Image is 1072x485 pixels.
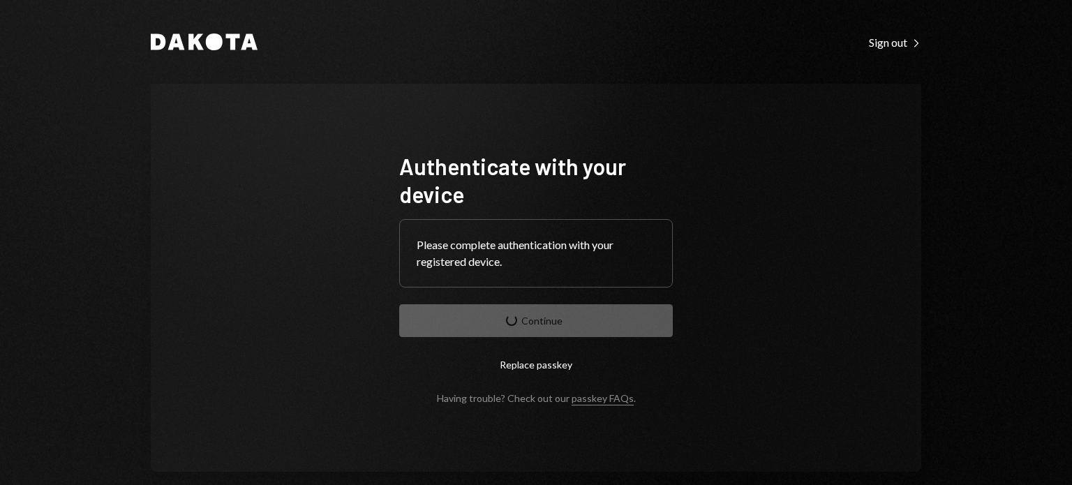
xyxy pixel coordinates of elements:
[869,34,921,50] a: Sign out
[869,36,921,50] div: Sign out
[437,392,636,404] div: Having trouble? Check out our .
[572,392,634,405] a: passkey FAQs
[417,237,655,270] div: Please complete authentication with your registered device.
[399,152,673,208] h1: Authenticate with your device
[399,348,673,381] button: Replace passkey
